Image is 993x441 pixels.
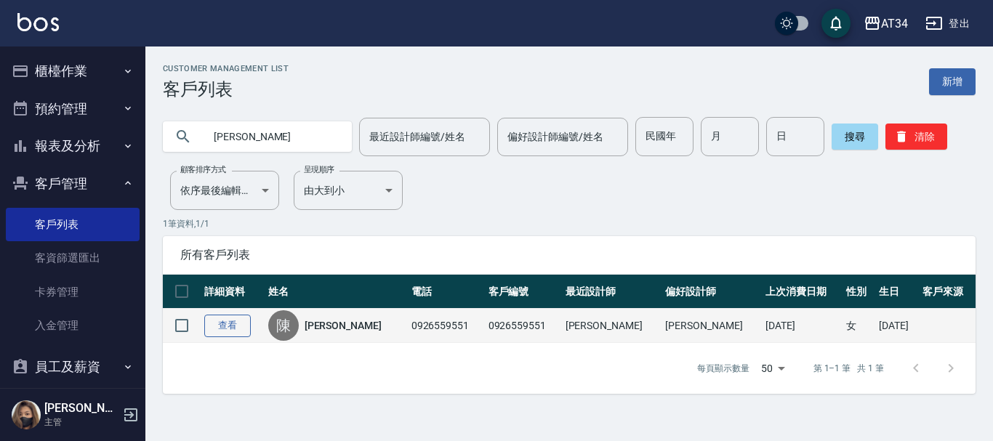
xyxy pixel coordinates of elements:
[170,171,279,210] div: 依序最後編輯時間
[265,275,408,309] th: 姓名
[180,248,958,262] span: 所有客戶列表
[697,362,749,375] p: 每頁顯示數量
[485,275,562,309] th: 客戶編號
[755,349,790,388] div: 50
[44,401,118,416] h5: [PERSON_NAME]
[204,117,340,156] input: 搜尋關鍵字
[17,13,59,31] img: Logo
[662,275,762,309] th: 偏好設計師
[305,318,382,333] a: [PERSON_NAME]
[304,164,334,175] label: 呈現順序
[762,275,843,309] th: 上次消費日期
[762,309,843,343] td: [DATE]
[163,79,289,100] h3: 客戶列表
[180,164,226,175] label: 顧客排序方式
[562,275,662,309] th: 最近設計師
[885,124,947,150] button: 清除
[821,9,851,38] button: save
[832,124,878,150] button: 搜尋
[12,400,41,429] img: Person
[6,275,140,309] a: 卡券管理
[6,309,140,342] a: 入金管理
[813,362,884,375] p: 第 1–1 筆 共 1 筆
[562,309,662,343] td: [PERSON_NAME]
[6,241,140,275] a: 客資篩選匯出
[204,315,251,337] a: 查看
[44,416,118,429] p: 主管
[201,275,265,309] th: 詳細資料
[408,275,485,309] th: 電話
[875,309,919,343] td: [DATE]
[268,310,299,341] div: 陳
[919,275,976,309] th: 客戶來源
[662,309,762,343] td: [PERSON_NAME]
[6,165,140,203] button: 客戶管理
[6,386,140,424] button: 商品管理
[843,309,875,343] td: 女
[6,52,140,90] button: 櫃檯作業
[6,127,140,165] button: 報表及分析
[6,208,140,241] a: 客戶列表
[875,275,919,309] th: 生日
[408,309,485,343] td: 0926559551
[929,68,976,95] a: 新增
[6,90,140,128] button: 預約管理
[485,309,562,343] td: 0926559551
[843,275,875,309] th: 性別
[920,10,976,37] button: 登出
[858,9,914,39] button: AT34
[163,64,289,73] h2: Customer Management List
[6,348,140,386] button: 員工及薪資
[294,171,403,210] div: 由大到小
[163,217,976,230] p: 1 筆資料, 1 / 1
[881,15,908,33] div: AT34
